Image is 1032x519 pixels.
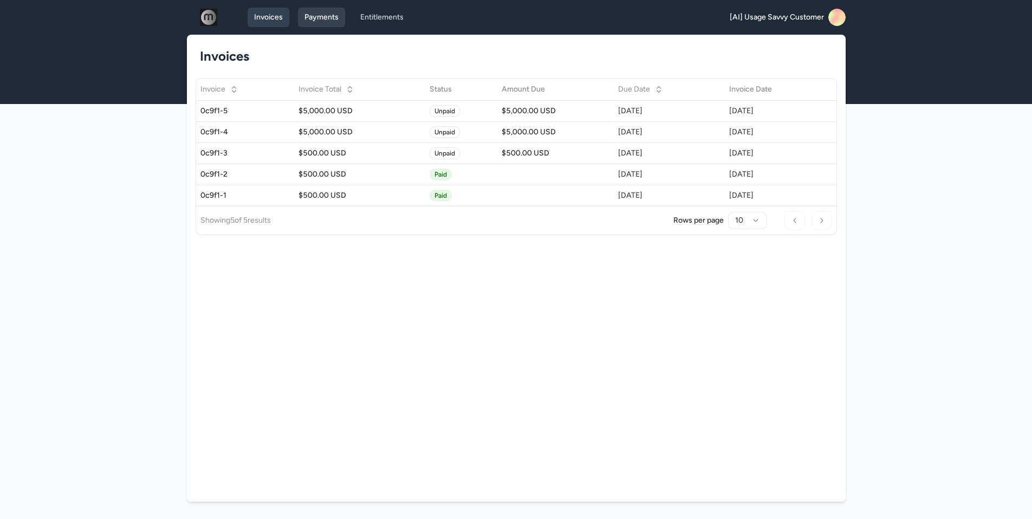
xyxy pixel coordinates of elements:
div: $5,000.00 USD [298,127,421,138]
div: [DATE] [618,190,721,201]
span: Unpaid [430,126,460,138]
img: logo_1759508067.png [191,9,226,26]
th: Invoice Date [725,79,820,100]
div: 0c9f1-3 [200,148,290,159]
div: 0c9f1-4 [200,127,290,138]
button: Due Date [612,80,670,99]
button: Invoice [194,80,245,99]
div: 0c9f1-2 [200,169,290,180]
div: $500.00 USD [298,148,421,159]
span: Unpaid [430,105,460,117]
div: $500.00 USD [502,148,609,159]
div: 0c9f1-1 [200,190,290,201]
div: $500.00 USD [298,169,421,180]
th: Amount Due [497,79,614,100]
span: Unpaid [430,147,460,159]
div: [DATE] [618,169,721,180]
span: Invoice Total [298,84,341,95]
div: [DATE] [729,148,816,159]
span: [AI] Usage Savvy Customer [730,12,824,23]
div: [DATE] [618,106,721,116]
span: Due Date [618,84,650,95]
a: Entitlements [354,8,410,27]
div: [DATE] [729,190,816,201]
a: Invoices [248,8,289,27]
div: 0c9f1-5 [200,106,290,116]
div: [DATE] [729,106,816,116]
span: Paid [430,168,452,180]
a: [AI] Usage Savvy Customer [730,9,846,26]
div: $5,000.00 USD [502,127,609,138]
span: Paid [430,190,452,202]
h1: Invoices [200,48,824,65]
th: Status [425,79,497,100]
span: Invoice [200,84,225,95]
div: [DATE] [618,148,721,159]
a: Payments [298,8,345,27]
div: $500.00 USD [298,190,421,201]
div: [DATE] [729,169,816,180]
button: Invoice Total [292,80,361,99]
div: [DATE] [729,127,816,138]
div: [DATE] [618,127,721,138]
p: Showing 5 of 5 results [200,215,271,226]
p: Rows per page [673,215,724,226]
div: $5,000.00 USD [298,106,421,116]
div: $5,000.00 USD [502,106,609,116]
